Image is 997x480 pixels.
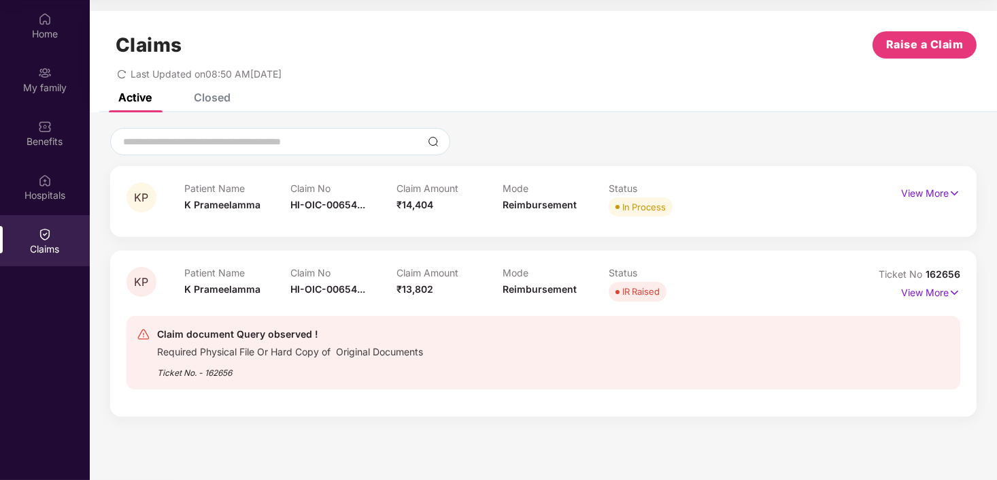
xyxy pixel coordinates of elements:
[184,267,290,278] p: Patient Name
[428,136,439,147] img: svg+xml;base64,PHN2ZyBpZD0iU2VhcmNoLTMyeDMyIiB4bWxucz0iaHR0cDovL3d3dy53My5vcmcvMjAwMC9zdmciIHdpZH...
[290,267,396,278] p: Claim No
[609,267,715,278] p: Status
[609,182,715,194] p: Status
[901,282,960,300] p: View More
[503,283,577,295] span: Reimbursement
[503,199,577,210] span: Reimbursement
[290,182,396,194] p: Claim No
[879,268,926,280] span: Ticket No
[622,200,666,214] div: In Process
[901,182,960,201] p: View More
[949,186,960,201] img: svg+xml;base64,PHN2ZyB4bWxucz0iaHR0cDovL3d3dy53My5vcmcvMjAwMC9zdmciIHdpZHRoPSIxNyIgaGVpZ2h0PSIxNy...
[38,120,52,133] img: svg+xml;base64,PHN2ZyBpZD0iQmVuZWZpdHMiIHhtbG5zPSJodHRwOi8vd3d3LnczLm9yZy8yMDAwL3N2ZyIgd2lkdGg9Ij...
[38,174,52,187] img: svg+xml;base64,PHN2ZyBpZD0iSG9zcGl0YWxzIiB4bWxucz0iaHR0cDovL3d3dy53My5vcmcvMjAwMC9zdmciIHdpZHRoPS...
[117,68,126,80] span: redo
[949,285,960,300] img: svg+xml;base64,PHN2ZyB4bWxucz0iaHR0cDovL3d3dy53My5vcmcvMjAwMC9zdmciIHdpZHRoPSIxNyIgaGVpZ2h0PSIxNy...
[131,68,282,80] span: Last Updated on 08:50 AM[DATE]
[184,283,260,295] span: K Prameelamma
[116,33,182,57] h1: Claims
[137,327,150,341] img: svg+xml;base64,PHN2ZyB4bWxucz0iaHR0cDovL3d3dy53My5vcmcvMjAwMC9zdmciIHdpZHRoPSIyNCIgaGVpZ2h0PSIyNC...
[38,12,52,26] img: svg+xml;base64,PHN2ZyBpZD0iSG9tZSIgeG1sbnM9Imh0dHA6Ly93d3cudzMub3JnLzIwMDAvc3ZnIiB3aWR0aD0iMjAiIG...
[396,283,433,295] span: ₹13,802
[873,31,977,59] button: Raise a Claim
[38,66,52,80] img: svg+xml;base64,PHN2ZyB3aWR0aD0iMjAiIGhlaWdodD0iMjAiIHZpZXdCb3g9IjAgMCAyMCAyMCIgZmlsbD0ibm9uZSIgeG...
[503,267,609,278] p: Mode
[886,36,964,53] span: Raise a Claim
[396,182,503,194] p: Claim Amount
[184,182,290,194] p: Patient Name
[194,91,231,104] div: Closed
[184,199,260,210] span: K Prameelamma
[118,91,152,104] div: Active
[38,227,52,241] img: svg+xml;base64,PHN2ZyBpZD0iQ2xhaW0iIHhtbG5zPSJodHRwOi8vd3d3LnczLm9yZy8yMDAwL3N2ZyIgd2lkdGg9IjIwIi...
[290,283,365,295] span: HI-OIC-00654...
[622,285,660,298] div: IR Raised
[135,192,149,204] span: KP
[157,358,423,379] div: Ticket No. - 162656
[135,276,149,288] span: KP
[396,267,503,278] p: Claim Amount
[290,199,365,210] span: HI-OIC-00654...
[926,268,960,280] span: 162656
[157,326,423,342] div: Claim document Query observed !
[503,182,609,194] p: Mode
[396,199,433,210] span: ₹14,404
[157,342,423,358] div: Required Physical File Or Hard Copy of Original Documents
